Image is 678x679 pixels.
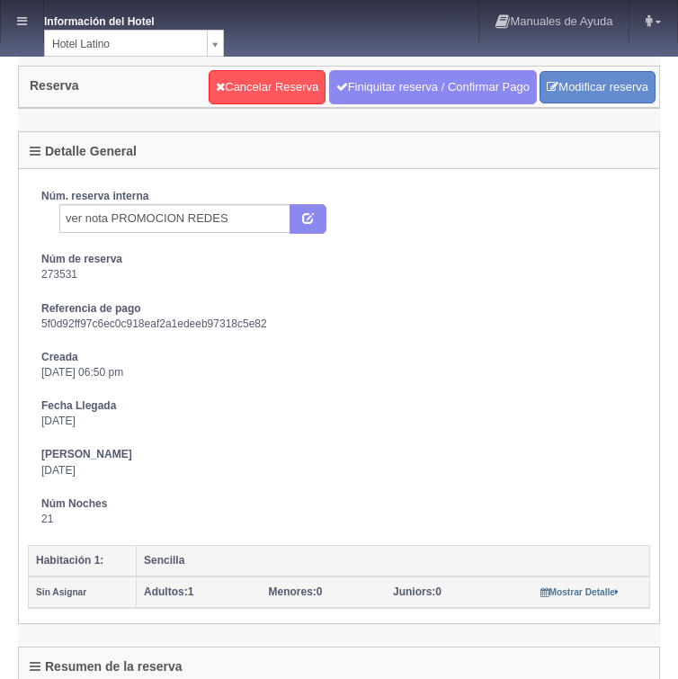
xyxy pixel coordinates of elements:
[540,71,656,104] a: Modificar reserva
[41,189,637,204] dt: Núm. reserva interna
[30,145,137,158] h4: Detalle General
[30,660,183,674] h4: Resumen de la reserva
[393,585,442,598] span: 0
[41,398,637,414] dt: Fecha Llegada
[41,350,637,365] dt: Creada
[393,585,435,598] strong: Juniors:
[41,252,637,267] dt: Núm de reserva
[41,301,637,317] dt: Referencia de pago
[44,9,188,30] dt: Información del Hotel
[41,365,637,380] dd: [DATE] 06:50 pm
[137,546,650,577] th: Sencilla
[41,496,637,512] dt: Núm Noches
[329,70,537,104] a: Finiquitar reserva / Confirmar Pago
[540,585,619,598] a: Mostrar Detalle
[41,317,637,332] dd: 5f0d92ff97c6ec0c918eaf2a1edeeb97318c5e82
[144,585,193,598] span: 1
[44,30,224,57] a: Hotel Latino
[41,447,637,462] dt: [PERSON_NAME]
[209,70,326,104] a: Cancelar Reserva
[540,587,619,597] small: Mostrar Detalle
[36,554,103,567] b: Habitación 1:
[269,585,323,598] span: 0
[41,463,637,478] dd: [DATE]
[52,31,200,58] span: Hotel Latino
[144,585,188,598] strong: Adultos:
[41,512,637,527] dd: 21
[41,267,637,282] dd: 273531
[30,79,79,93] h4: Reserva
[269,585,317,598] strong: Menores:
[36,587,86,597] small: Sin Asignar
[41,414,637,429] dd: [DATE]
